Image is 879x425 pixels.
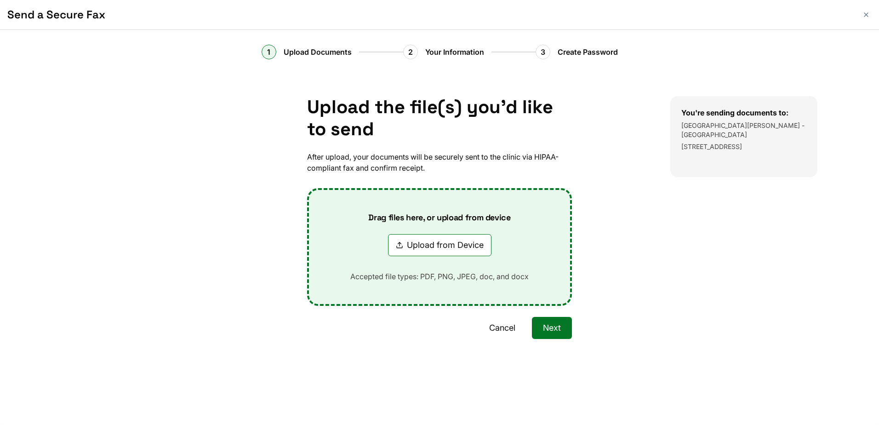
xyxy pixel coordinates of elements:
[681,107,806,118] h3: You're sending documents to:
[478,317,526,339] button: Cancel
[307,151,572,173] p: After upload, your documents will be securely sent to the clinic via HIPAA-compliant fax and conf...
[681,142,806,151] p: [STREET_ADDRESS]
[558,46,618,57] span: Create Password
[262,45,276,59] div: 1
[536,45,550,59] div: 3
[532,317,572,339] button: Next
[7,7,853,22] h1: Send a Secure Fax
[403,45,418,59] div: 2
[354,212,525,223] p: Drag files here, or upload from device
[336,271,543,282] p: Accepted file types: PDF, PNG, JPEG, doc, and docx
[425,46,484,57] span: Your Information
[861,9,872,20] button: Close
[681,121,806,139] p: [GEOGRAPHIC_DATA][PERSON_NAME] - [GEOGRAPHIC_DATA]
[284,46,352,57] span: Upload Documents
[388,234,491,256] button: Upload from Device
[307,96,572,140] h1: Upload the file(s) you'd like to send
